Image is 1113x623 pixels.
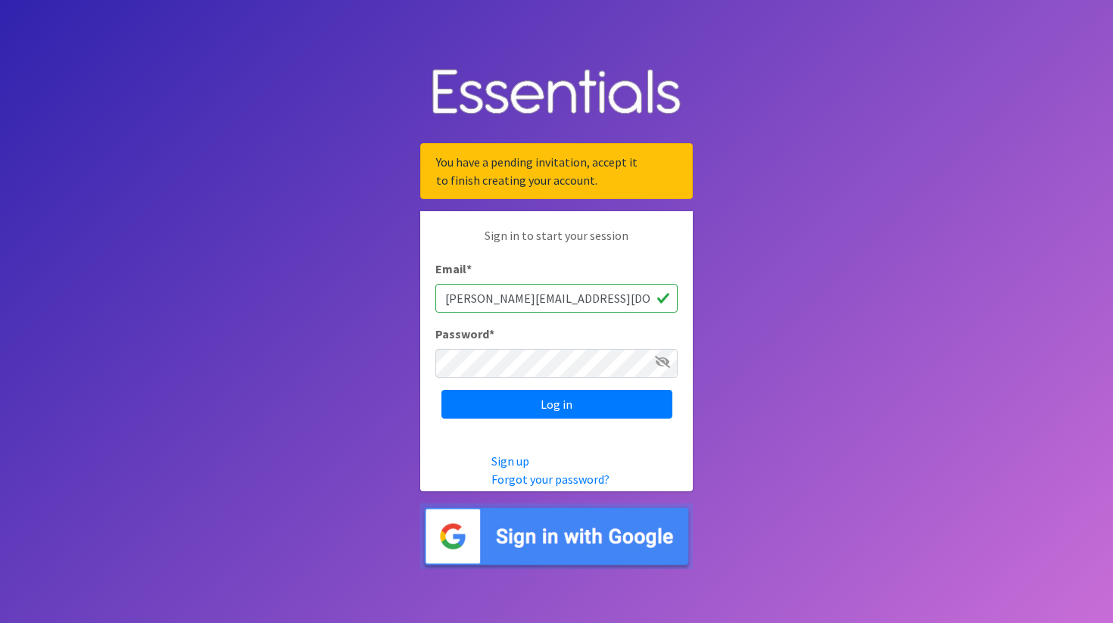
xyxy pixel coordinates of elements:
[491,453,529,469] a: Sign up
[435,226,678,260] p: Sign in to start your session
[420,503,693,569] img: Sign in with Google
[420,54,693,132] img: Human Essentials
[489,326,494,341] abbr: required
[435,260,472,278] label: Email
[491,472,609,487] a: Forgot your password?
[420,143,693,199] div: You have a pending invitation, accept it to finish creating your account.
[466,261,472,276] abbr: required
[435,325,494,343] label: Password
[441,390,672,419] input: Log in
